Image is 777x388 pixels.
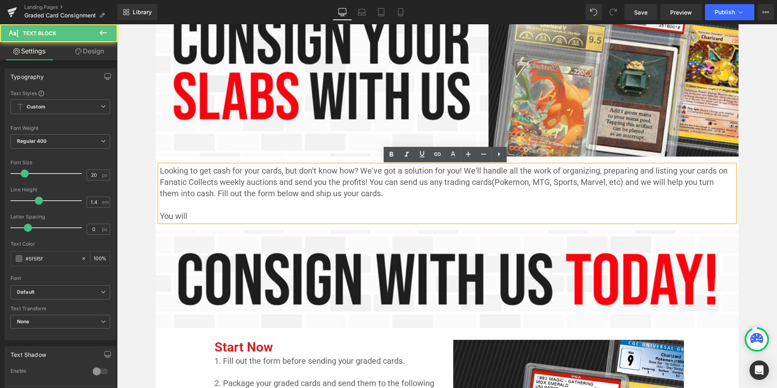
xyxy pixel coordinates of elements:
input: Color [25,254,77,263]
a: Laptop [352,4,372,20]
div: Text Styles [11,90,110,96]
span: em [102,199,109,205]
a: Tablet [372,4,391,20]
div: Font [11,276,110,281]
div: Font Size [11,160,110,165]
span: 2. Package your graded cards and send them to the following address: [98,354,319,377]
a: Preview [660,4,702,20]
button: Redo [605,4,621,20]
button: Publish [705,4,754,20]
div: Typography [11,69,44,80]
span: Looking to get cash for your cards, but don't know how? We've got a solution for you! We'll handl... [43,142,613,174]
b: Custom [27,104,45,110]
span: Publish [715,9,735,15]
span: Graded Card Consignment [24,12,96,19]
div: % [90,252,110,266]
div: Text Color [11,241,110,247]
div: Open Intercom Messenger [749,360,769,380]
span: px [102,227,109,232]
button: More [758,4,774,20]
a: Mobile [391,4,410,20]
b: None [17,318,30,324]
div: Enable [11,368,85,376]
h3: Start Now [98,316,324,330]
span: 1. Fill out the form before sending your graded cards. [98,332,288,341]
span: Preview [670,8,692,17]
b: Regular 400 [17,138,47,144]
span: px [102,172,109,178]
span: You will [43,187,70,197]
a: Design [60,42,119,60]
div: Text Shadow [11,347,46,358]
span: Library [133,8,152,16]
span: Save [634,8,647,17]
div: Letter Spacing [11,214,110,220]
div: Text Transform [11,306,110,312]
span: Text Block [23,30,56,36]
a: New Library [117,4,157,20]
i: Default [17,289,34,296]
div: Line Height [11,187,110,193]
a: Desktop [333,4,352,20]
a: Landing Pages [24,4,117,11]
button: Undo [586,4,602,20]
div: Font Weight [11,125,110,131]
